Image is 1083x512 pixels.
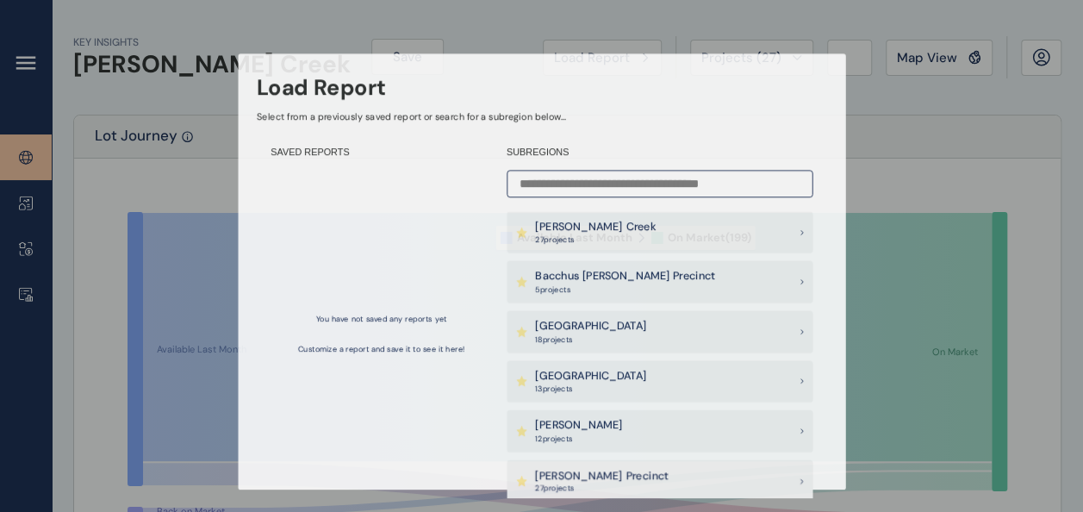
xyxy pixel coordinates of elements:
span: Load Report [554,49,630,66]
h1: [PERSON_NAME] Creek [73,50,351,79]
span: Map View [897,49,957,66]
button: Map View [886,40,993,76]
button: Load Report [543,40,662,76]
p: Lot Journey [95,126,177,158]
span: Projects ( 27 ) [701,49,781,66]
button: Projects (27) [690,40,813,76]
p: KEY INSIGHTS [73,35,351,50]
span: Save [393,48,422,66]
button: Save [371,39,444,75]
